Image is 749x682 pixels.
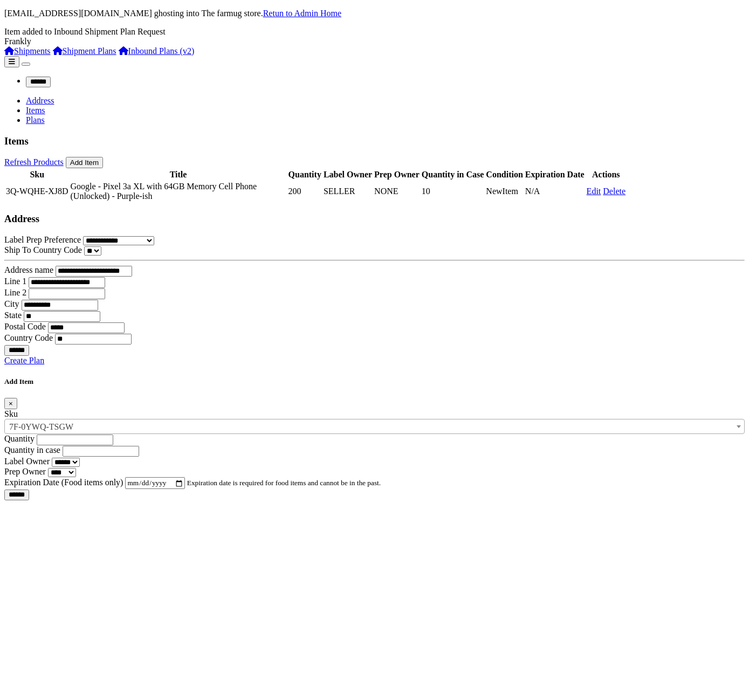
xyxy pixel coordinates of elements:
[4,311,22,320] label: State
[4,409,18,418] label: Sku
[421,169,485,180] th: Quantity in Case
[26,106,45,115] a: Items
[4,419,745,434] span: Pro Sanitize Hand Sanitizer, 8 oz Bottles, 1 Carton, 12 bottles each Carton
[288,181,322,202] td: 200
[4,27,745,37] div: Item added to Inbound Shipment Plan Request
[4,322,46,331] label: Postal Code
[288,169,322,180] th: Quantity
[187,479,381,487] small: Expiration date is required for food items and cannot be in the past.
[374,181,420,202] td: NONE
[421,181,485,202] td: 10
[4,478,123,487] label: Expiration Date (Food items only)
[5,181,69,202] td: 3Q-WQHE-XJ8D
[4,37,745,46] div: Frankly
[26,115,45,125] a: Plans
[485,181,523,202] td: NewItem
[525,169,585,180] th: Expiration Date
[4,288,26,297] label: Line 2
[4,46,51,56] a: Shipments
[603,187,626,196] a: Delete
[5,419,744,435] span: Pro Sanitize Hand Sanitizer, 8 oz Bottles, 1 Carton, 12 bottles each Carton
[4,398,17,409] button: Close
[22,63,30,66] button: Toggle navigation
[374,169,420,180] th: Prep Owner
[4,157,64,167] a: Refresh Products
[4,356,44,365] a: Create Plan
[5,169,69,180] th: Sku
[4,457,50,466] label: Label Owner
[4,445,60,454] label: Quantity in case
[26,96,54,105] a: Address
[4,235,81,244] label: Label Prep Preference
[263,9,341,18] a: Retun to Admin Home
[525,181,585,202] td: N/A
[587,187,601,196] a: Edit
[53,46,116,56] a: Shipment Plans
[4,299,19,308] label: City
[9,399,13,408] span: ×
[4,467,46,476] label: Prep Owner
[4,135,745,147] h3: Items
[4,377,745,386] h5: Add Item
[323,181,373,202] td: SELLER
[4,277,26,286] label: Line 1
[323,169,373,180] th: Label Owner
[4,265,53,274] label: Address name
[70,181,287,202] td: Google - Pixel 3a XL with 64GB Memory Cell Phone (Unlocked) - Purple-ish
[70,169,287,180] th: Title
[4,213,745,225] h3: Address
[4,9,745,18] p: [EMAIL_ADDRESS][DOMAIN_NAME] ghosting into The farmug store.
[586,169,626,180] th: Actions
[4,333,53,342] label: Country Code
[485,169,523,180] th: Condition
[66,157,103,168] button: Add Item
[119,46,195,56] a: Inbound Plans (v2)
[4,434,35,443] label: Quantity
[4,245,82,254] label: Ship To Country Code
